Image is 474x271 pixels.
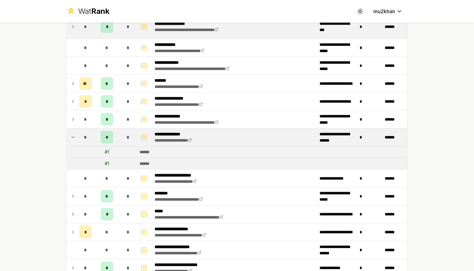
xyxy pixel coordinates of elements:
[78,6,109,16] div: Wat
[66,6,109,16] a: WatRank
[91,7,109,16] span: Rank
[105,149,109,155] div: # 1
[373,8,395,15] span: mu2khan
[105,160,109,167] div: # 1
[368,6,408,17] button: mu2khan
